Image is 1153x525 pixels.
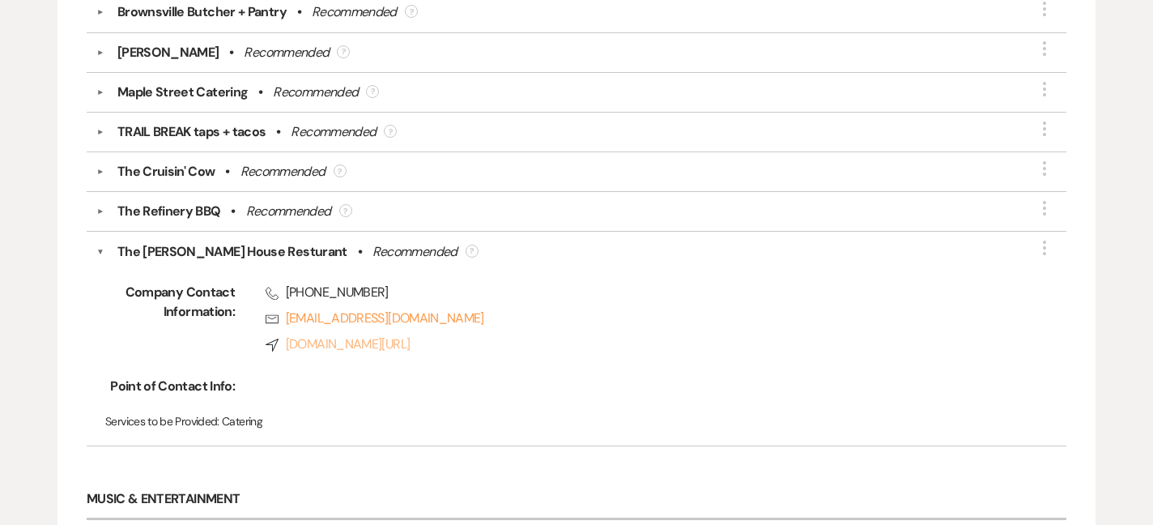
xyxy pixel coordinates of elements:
[334,164,347,177] div: ?
[246,202,331,221] div: Recommended
[339,204,352,217] div: ?
[117,122,266,142] div: TRAIL BREAK taps + tacos
[372,242,457,262] div: Recommended
[105,414,219,429] span: Services to be Provided:
[466,245,479,258] div: ?
[105,377,235,396] span: Point of Contact Info:
[297,2,301,22] b: •
[117,43,219,62] div: [PERSON_NAME]
[229,43,233,62] b: •
[96,242,104,262] button: ▼
[240,162,325,181] div: Recommended
[91,207,110,216] button: ▼
[87,480,1066,521] h6: Music & Entertainment
[91,128,110,136] button: ▼
[117,202,221,221] div: The Refinery BBQ
[91,88,110,96] button: ▼
[405,5,418,18] div: ?
[358,242,362,262] b: •
[266,283,1010,302] span: [PHONE_NUMBER]
[291,122,376,142] div: Recommended
[91,8,110,16] button: ▼
[337,45,350,58] div: ?
[266,309,1010,328] a: [EMAIL_ADDRESS][DOMAIN_NAME]
[276,122,280,142] b: •
[91,49,110,57] button: ▼
[384,125,397,138] div: ?
[225,162,229,181] b: •
[117,2,287,22] div: Brownsville Butcher + Pantry
[366,85,379,98] div: ?
[117,162,215,181] div: The Cruisin' Cow
[231,202,235,221] b: •
[312,2,397,22] div: Recommended
[105,412,1048,430] p: Catering
[266,335,1010,354] a: [DOMAIN_NAME][URL]
[117,242,347,262] div: The [PERSON_NAME] House Resturant
[117,83,249,102] div: Maple Street Catering
[91,168,110,176] button: ▼
[105,283,235,361] span: Company Contact Information:
[244,43,329,62] div: Recommended
[258,83,262,102] b: •
[273,83,358,102] div: Recommended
